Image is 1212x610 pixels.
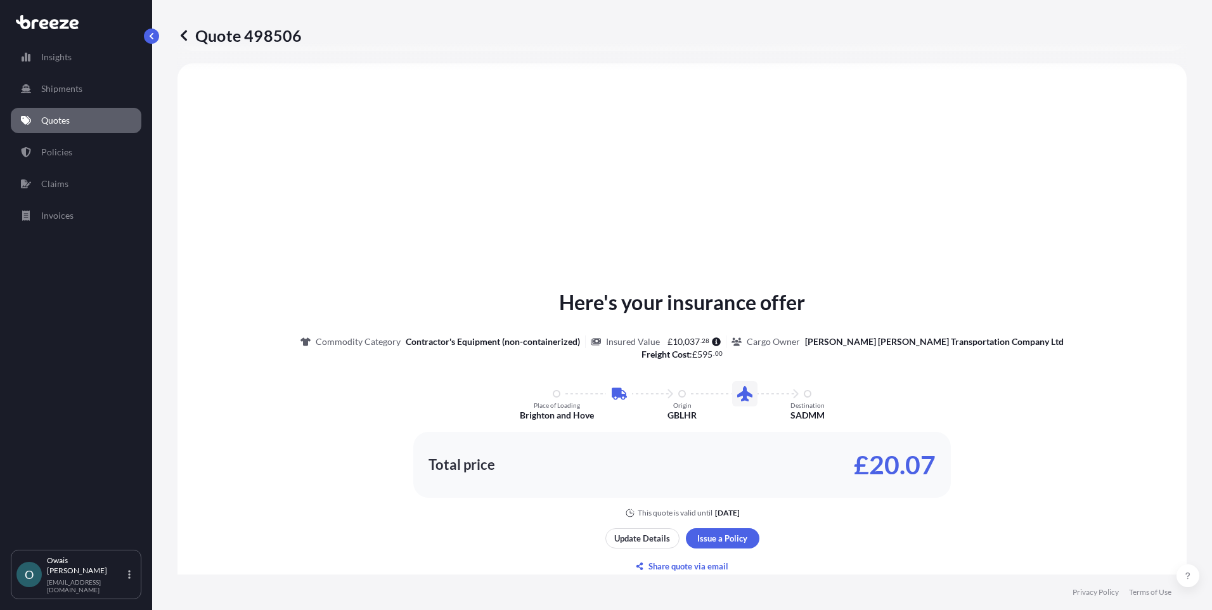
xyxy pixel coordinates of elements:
p: Contractor's Equipment (non-containerized) [406,335,580,348]
a: Shipments [11,76,141,101]
p: £20.07 [854,455,936,475]
p: [EMAIL_ADDRESS][DOMAIN_NAME] [47,578,126,594]
p: Brighton and Hove [520,409,594,422]
a: Insights [11,44,141,70]
span: 595 [697,350,712,359]
span: . [700,339,702,343]
p: Quote 498506 [177,25,302,46]
span: £ [667,337,673,346]
p: Origin [673,401,692,409]
p: Commodity Category [316,335,401,348]
p: Issue a Policy [697,532,747,545]
a: Invoices [11,203,141,228]
span: £ [692,350,697,359]
a: Terms of Use [1129,587,1171,597]
b: Freight Cost [641,349,690,360]
span: . [713,351,714,356]
p: Invoices [41,209,74,222]
span: 00 [715,351,723,356]
p: SADMM [790,409,825,422]
p: : [641,348,723,361]
p: Share quote via email [648,560,728,573]
button: Update Details [605,528,680,548]
p: Destination [790,401,825,409]
p: Insights [41,51,72,63]
p: Cargo Owner [747,335,800,348]
p: Policies [41,146,72,159]
p: Total price [429,458,495,471]
button: Share quote via email [605,556,759,576]
p: Claims [41,178,68,190]
p: This quote is valid until [638,508,712,518]
span: , [683,337,685,346]
span: 037 [685,337,700,346]
p: Update Details [614,532,670,545]
p: Owais [PERSON_NAME] [47,555,126,576]
p: GBLHR [667,409,697,422]
a: Policies [11,140,141,165]
p: Here's your insurance offer [559,287,805,318]
span: O [25,568,34,581]
p: Place of Loading [534,401,580,409]
a: Claims [11,171,141,197]
a: Privacy Policy [1073,587,1119,597]
span: 10 [673,337,683,346]
a: Quotes [11,108,141,133]
span: 28 [702,339,709,343]
p: Shipments [41,82,82,95]
button: Issue a Policy [686,528,759,548]
p: Insured Value [606,335,660,348]
p: [DATE] [715,508,740,518]
p: [PERSON_NAME] [PERSON_NAME] Transportation Company Ltd [805,335,1064,348]
p: Quotes [41,114,70,127]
